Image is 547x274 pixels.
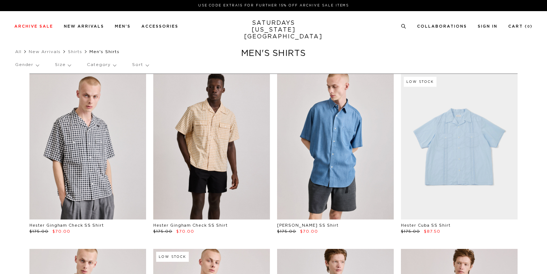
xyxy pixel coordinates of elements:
[29,223,104,227] a: Hester Gingham Check SS Shirt
[115,24,131,28] a: Men's
[153,223,228,227] a: Hester Gingham Check SS Shirt
[141,24,178,28] a: Accessories
[14,24,53,28] a: Archive Sale
[132,57,148,73] p: Sort
[68,49,82,54] a: Shirts
[277,223,338,227] a: [PERSON_NAME] SS Shirt
[153,230,172,233] span: $175.00
[55,57,71,73] p: Size
[401,230,420,233] span: $175.00
[300,230,318,233] span: $70.00
[404,77,436,87] div: Low Stock
[277,230,296,233] span: $175.00
[17,3,530,8] p: Use Code EXTRA15 for Further 15% Off Archive Sale Items
[478,24,497,28] a: Sign In
[527,25,530,28] small: 0
[508,24,533,28] a: Cart (0)
[156,252,189,262] div: Low Stock
[176,230,194,233] span: $70.00
[29,49,61,54] a: New Arrivals
[417,24,467,28] a: Collaborations
[15,57,39,73] p: Gender
[89,49,120,54] span: Men's Shirts
[64,24,104,28] a: New Arrivals
[87,57,116,73] p: Category
[401,223,450,227] a: Hester Cuba SS Shirt
[244,20,303,40] a: SATURDAYS[US_STATE][GEOGRAPHIC_DATA]
[29,230,48,233] span: $175.00
[424,230,440,233] span: $87.50
[52,230,70,233] span: $70.00
[15,49,22,54] a: All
